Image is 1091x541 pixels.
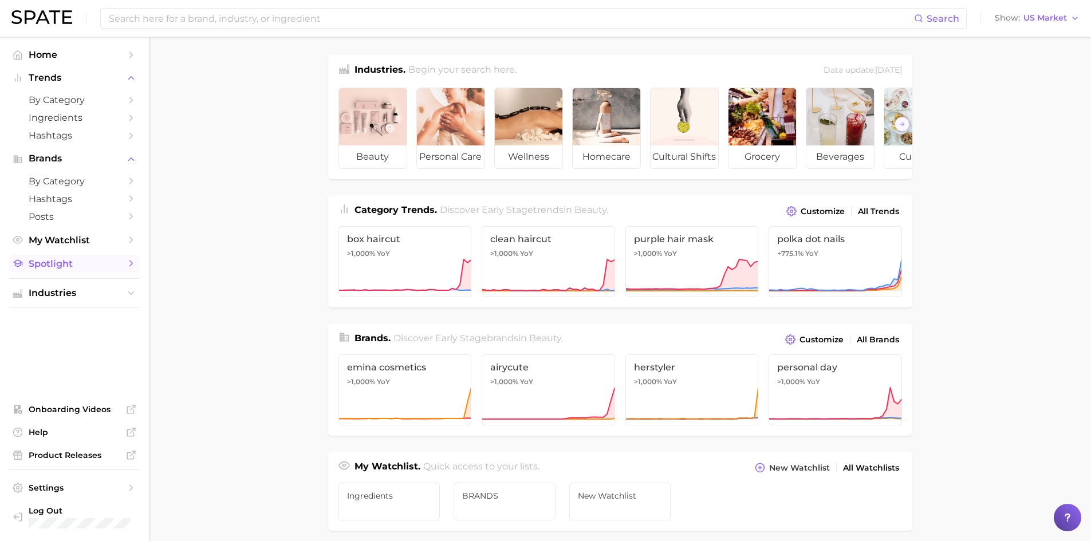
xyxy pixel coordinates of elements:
span: BRANDS [462,491,547,500]
a: homecare [572,88,641,169]
span: airycute [490,362,606,373]
h2: Quick access to your lists. [423,460,539,476]
div: Data update: [DATE] [824,63,902,78]
a: BRANDS [454,483,556,520]
input: Search here for a brand, industry, or ingredient [108,9,914,28]
span: Discover Early Stage brands in . [393,333,563,343]
button: ShowUS Market [992,11,1082,26]
h1: My Watchlist. [355,460,420,476]
span: YoY [805,249,818,258]
a: beauty [338,88,407,169]
span: by Category [29,176,120,187]
span: beverages [806,145,874,168]
a: All Trends [855,204,902,219]
span: Show [995,15,1020,21]
button: Industries [9,285,140,302]
span: My Watchlist [29,235,120,246]
a: by Category [9,172,140,190]
span: All Trends [858,207,899,216]
a: emina cosmetics>1,000% YoY [338,354,472,425]
span: clean haircut [490,234,606,244]
span: YoY [520,249,533,258]
a: herstyler>1,000% YoY [625,354,759,425]
button: Customize [782,331,846,347]
span: beauty [574,204,606,215]
span: New Watchlist [769,463,830,473]
a: Onboarding Videos [9,401,140,418]
span: +775.1% [777,249,804,258]
a: All Brands [854,332,902,347]
span: homecare [573,145,640,168]
a: by Category [9,91,140,109]
span: Help [29,427,120,437]
span: Customize [799,335,844,345]
a: cultural shifts [650,88,719,169]
span: beauty [529,333,561,343]
a: Posts [9,208,140,226]
a: Hashtags [9,190,140,208]
a: All Watchlists [840,460,902,476]
span: Log Out [29,506,131,516]
h1: Industries. [355,63,405,78]
span: beauty [339,145,407,168]
button: Customize [783,203,847,219]
span: Industries [29,288,120,298]
span: Discover Early Stage trends in . [440,204,608,215]
a: Ingredients [9,109,140,127]
button: New Watchlist [752,460,832,476]
span: >1,000% [347,249,375,258]
span: Product Releases [29,450,120,460]
a: polka dot nails+775.1% YoY [769,226,902,297]
span: wellness [495,145,562,168]
span: >1,000% [634,249,662,258]
button: Trends [9,69,140,86]
a: Spotlight [9,255,140,273]
span: cultural shifts [651,145,718,168]
span: box haircut [347,234,463,244]
span: >1,000% [777,377,805,386]
span: >1,000% [490,249,518,258]
a: My Watchlist [9,231,140,249]
a: New Watchlist [569,483,671,520]
a: purple hair mask>1,000% YoY [625,226,759,297]
span: >1,000% [634,377,662,386]
span: Ingredients [29,112,120,123]
span: Customize [801,207,845,216]
span: All Brands [857,335,899,345]
span: Settings [29,483,120,493]
img: SPATE [11,10,72,24]
a: personal day>1,000% YoY [769,354,902,425]
a: culinary [884,88,952,169]
span: Onboarding Videos [29,404,120,414]
span: Posts [29,211,120,222]
a: personal care [416,88,485,169]
span: US Market [1023,15,1067,21]
span: All Watchlists [843,463,899,473]
span: YoY [807,377,820,386]
span: culinary [884,145,952,168]
span: purple hair mask [634,234,750,244]
span: emina cosmetics [347,362,463,373]
span: grocery [728,145,796,168]
span: YoY [377,249,390,258]
span: by Category [29,94,120,105]
button: Scroll Right [895,117,909,132]
a: airycute>1,000% YoY [482,354,615,425]
a: Ingredients [338,483,440,520]
a: beverages [806,88,875,169]
a: wellness [494,88,563,169]
span: YoY [520,377,533,386]
span: Home [29,49,120,60]
span: Brands [29,153,120,164]
span: Hashtags [29,130,120,141]
a: Settings [9,479,140,496]
span: >1,000% [347,377,375,386]
span: Category Trends . [355,204,437,215]
button: Brands [9,150,140,167]
span: Ingredients [347,491,432,500]
span: Brands . [355,333,391,343]
a: grocery [728,88,797,169]
span: Trends [29,73,120,83]
span: YoY [377,377,390,386]
span: herstyler [634,362,750,373]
